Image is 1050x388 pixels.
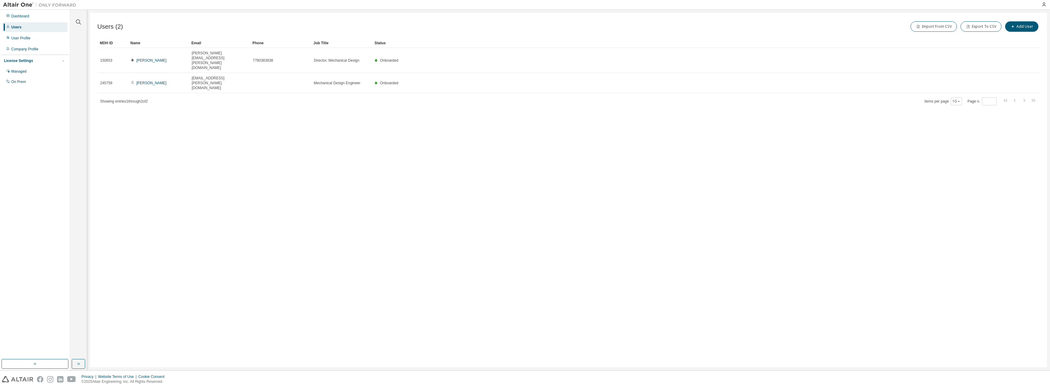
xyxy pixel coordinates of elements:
div: Users [11,25,21,30]
div: MDH ID [100,38,125,48]
span: Items per page [925,97,962,105]
div: Privacy [81,374,98,379]
div: Status [375,38,1025,48]
a: [PERSON_NAME] [136,81,167,85]
div: Email [191,38,248,48]
span: Page n. [968,97,997,105]
img: linkedin.svg [57,376,63,383]
span: Director, Mechanical Design [314,58,359,63]
span: 150653 [100,58,112,63]
button: Export To CSV [961,21,1001,32]
div: Name [130,38,186,48]
button: 10 [952,99,961,104]
span: Onboarded [380,81,398,85]
div: Phone [252,38,309,48]
div: User Profile [11,36,31,41]
div: Website Terms of Use [98,374,138,379]
img: youtube.svg [67,376,76,383]
button: Add User [1005,21,1038,32]
div: Company Profile [11,47,38,52]
span: Showing entries 1 through 2 of 2 [100,99,148,103]
p: © 2025 Altair Engineering, Inc. All Rights Reserved. [81,379,168,384]
div: Dashboard [11,14,29,19]
span: Onboarded [380,58,398,63]
button: Import From CSV [911,21,957,32]
img: altair_logo.svg [2,376,33,383]
span: Mechanical Design Engineer [314,81,360,85]
div: License Settings [4,58,33,63]
div: On Prem [11,79,26,84]
img: instagram.svg [47,376,53,383]
div: Job Title [313,38,370,48]
div: Managed [11,69,27,74]
img: facebook.svg [37,376,43,383]
img: Altair One [3,2,79,8]
span: [PERSON_NAME][EMAIL_ADDRESS][PERSON_NAME][DOMAIN_NAME] [192,51,247,70]
span: Users (2) [97,23,123,30]
span: 7780383838 [253,58,273,63]
a: [PERSON_NAME] [136,58,167,63]
span: [EMAIL_ADDRESS][PERSON_NAME][DOMAIN_NAME] [192,76,247,90]
span: 245759 [100,81,112,85]
div: Cookie Consent [138,374,168,379]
